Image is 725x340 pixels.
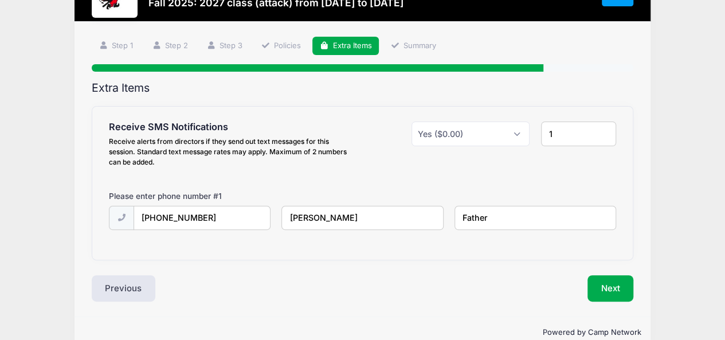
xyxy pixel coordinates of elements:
a: Summary [383,37,444,56]
a: Policies [253,37,308,56]
div: Receive alerts from directors if they send out text messages for this session. Standard text mess... [109,136,357,167]
input: Relationship [454,206,616,230]
p: Powered by Camp Network [84,327,641,338]
span: 1 [218,192,222,201]
a: Step 3 [199,37,250,56]
h2: Extra Items [92,81,634,95]
a: Extra Items [312,37,379,56]
a: Step 2 [144,37,195,56]
input: Quantity [541,122,616,146]
button: Previous [92,275,156,302]
label: Please enter phone number # [109,190,222,202]
button: Next [587,275,634,302]
input: Name [281,206,443,230]
h4: Receive SMS Notifications [109,122,357,133]
a: Step 1 [92,37,141,56]
input: (xxx) xxx-xxxx [134,206,271,230]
